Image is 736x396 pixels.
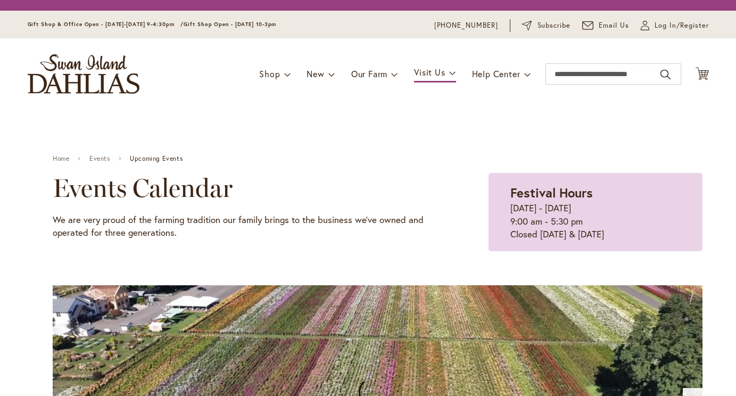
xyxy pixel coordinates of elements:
a: Log In/Register [641,20,709,31]
span: New [307,68,324,79]
p: [DATE] - [DATE] 9:00 am - 5:30 pm Closed [DATE] & [DATE] [510,202,681,241]
a: Email Us [582,20,629,31]
a: [PHONE_NUMBER] [434,20,499,31]
strong: Festival Hours [510,184,593,201]
span: Visit Us [414,67,445,78]
span: Log In/Register [655,20,709,31]
span: Help Center [472,68,520,79]
button: Search [660,66,670,83]
p: We are very proud of the farming tradition our family brings to the business we've owned and oper... [53,213,435,240]
a: Home [53,155,69,162]
span: Our Farm [351,68,387,79]
h2: Events Calendar [53,173,435,203]
a: Subscribe [522,20,570,31]
span: Subscribe [537,20,571,31]
a: Events [89,155,110,162]
span: Shop [259,68,280,79]
span: Email Us [599,20,629,31]
span: Gift Shop & Office Open - [DATE]-[DATE] 9-4:30pm / [28,21,184,28]
span: Upcoming Events [130,155,183,162]
span: Gift Shop Open - [DATE] 10-3pm [184,21,276,28]
a: store logo [28,54,139,94]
